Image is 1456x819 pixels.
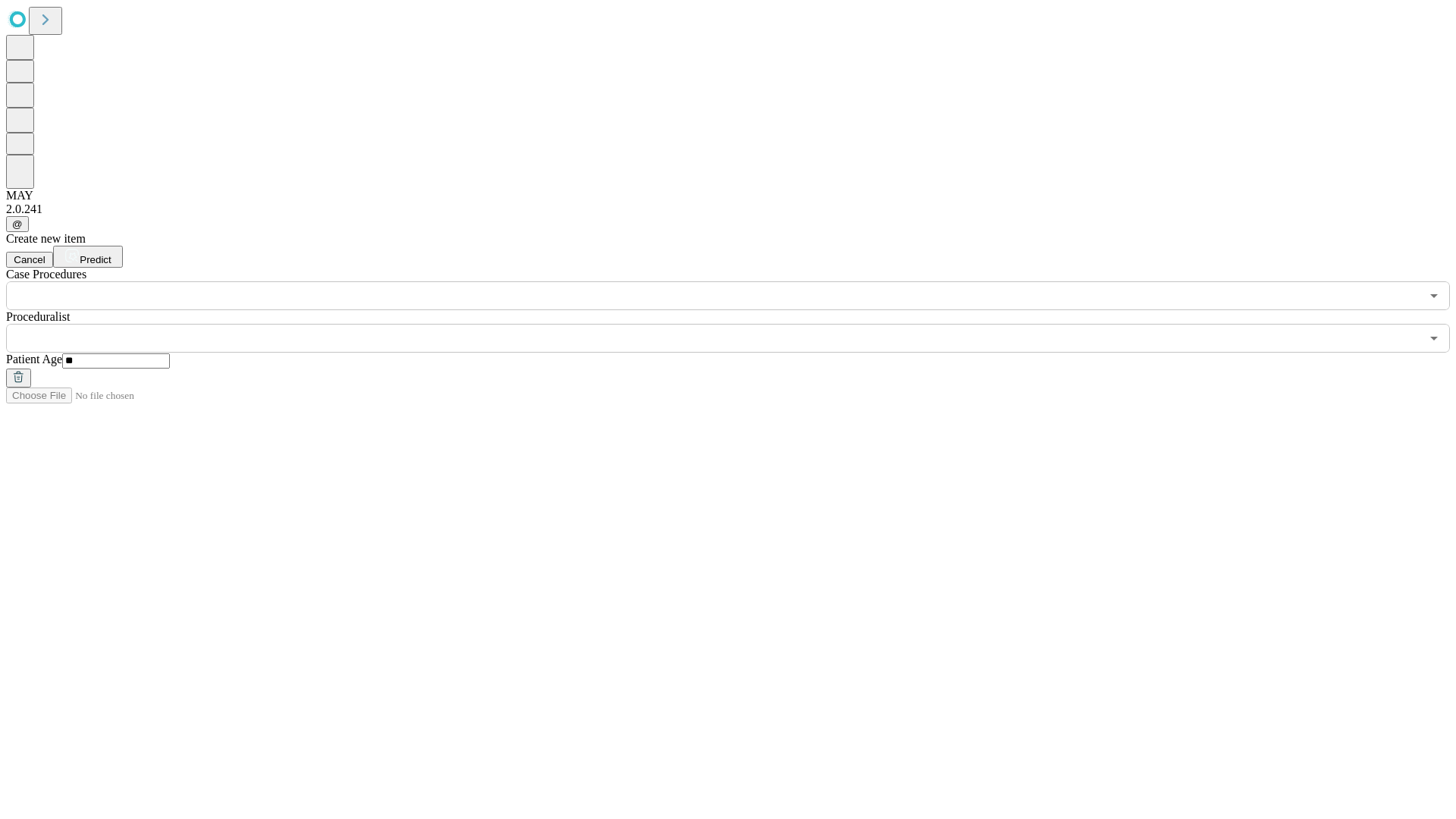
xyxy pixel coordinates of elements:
button: @ [6,216,29,232]
span: Scheduled Procedure [6,268,86,281]
span: Proceduralist [6,310,70,323]
button: Predict [53,246,123,268]
div: 2.0.241 [6,202,1450,216]
span: Create new item [6,232,86,245]
button: Open [1423,328,1445,349]
span: @ [12,218,23,230]
span: Predict [80,254,111,265]
span: Patient Age [6,353,62,366]
span: Cancel [14,254,45,265]
button: Open [1423,285,1445,306]
button: Cancel [6,252,53,268]
div: MAY [6,189,1450,202]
